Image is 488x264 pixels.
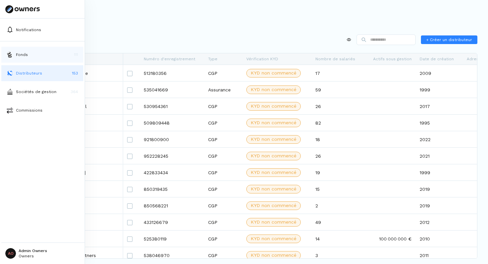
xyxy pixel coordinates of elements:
[140,164,204,181] div: 422833434
[311,115,364,131] div: 82
[246,57,278,61] span: Vérification KYD
[208,57,217,61] span: Type
[251,252,296,259] span: KYD non commencé
[251,235,296,242] span: KYD non commencé
[7,88,13,95] img: asset-managers
[373,57,412,61] span: Actifs sous gestion
[5,248,16,259] span: AO
[16,27,41,33] p: Notifications
[251,185,296,192] span: KYD non commencé
[1,47,83,63] button: fundsFonds111
[19,249,47,253] p: Admin Owners
[204,181,242,197] div: CGP
[19,254,47,258] p: Owners
[364,231,416,247] div: 100 000 000 €
[416,98,463,114] div: 2017
[416,231,463,247] div: 2010
[416,148,463,164] div: 2021
[416,197,463,214] div: 2019
[140,214,204,230] div: 433126679
[1,84,83,100] button: asset-managersSociétés de gestion364
[204,197,242,214] div: CGP
[251,103,296,110] span: KYD non commencé
[251,119,296,126] span: KYD non commencé
[251,202,296,209] span: KYD non commencé
[140,181,204,197] div: 850319435
[1,22,83,38] button: Notifications
[71,89,78,95] p: 364
[421,35,477,44] button: + Créer un distributeur
[204,247,242,263] div: CGP
[1,102,83,118] button: commissionsCommissions
[416,164,463,181] div: 1999
[251,70,296,77] span: KYD non commencé
[72,70,78,76] p: 153
[311,181,364,197] div: 15
[7,107,13,114] img: commissions
[311,81,364,98] div: 59
[74,52,78,58] p: 111
[416,131,463,147] div: 2022
[140,231,204,247] div: 525380119
[140,115,204,131] div: 509809448
[251,136,296,143] span: KYD non commencé
[204,231,242,247] div: CGP
[140,247,204,263] div: 538046970
[16,52,28,58] p: Fonds
[16,70,42,76] p: Distributeurs
[204,81,242,98] div: Assurance
[311,164,364,181] div: 19
[204,98,242,114] div: CGP
[426,37,472,43] span: + Créer un distributeur
[315,57,355,61] span: Nombre de salariés
[204,65,242,81] div: CGP
[140,81,204,98] div: 535041669
[140,148,204,164] div: 952228245
[311,148,364,164] div: 26
[416,181,463,197] div: 2019
[16,107,42,113] p: Commissions
[140,98,204,114] div: 530954361
[311,131,364,147] div: 18
[16,89,56,95] p: Sociétés de gestion
[251,169,296,176] span: KYD non commencé
[140,197,204,214] div: 850568221
[204,148,242,164] div: CGP
[416,214,463,230] div: 2012
[204,131,242,147] div: CGP
[7,51,13,58] img: funds
[416,115,463,131] div: 1995
[140,65,204,81] div: 513180356
[204,214,242,230] div: CGP
[311,197,364,214] div: 2
[140,131,204,147] div: 921800900
[416,247,463,263] div: 2011
[311,98,364,114] div: 26
[311,231,364,247] div: 14
[251,219,296,226] span: KYD non commencé
[204,115,242,131] div: CGP
[251,152,296,159] span: KYD non commencé
[1,65,83,81] button: distributorsDistributeurs153
[311,65,364,81] div: 17
[7,70,13,77] img: distributors
[311,247,364,263] div: 3
[204,164,242,181] div: CGP
[420,57,454,61] span: Date de création
[251,86,296,93] span: KYD non commencé
[311,214,364,230] div: 49
[144,57,195,61] span: Numéro d'enregistrement
[416,65,463,81] div: 2009
[416,81,463,98] div: 1999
